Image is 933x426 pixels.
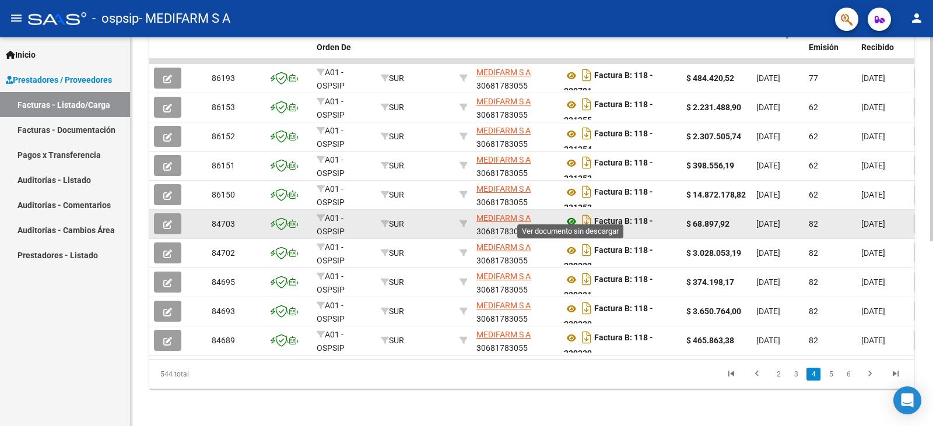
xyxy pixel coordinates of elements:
[317,242,345,265] span: A01 - OSPSIP
[381,336,404,345] span: SUR
[861,103,885,112] span: [DATE]
[476,184,531,193] span: MEDIFARM S A
[476,153,555,178] div: 30681783055
[579,66,594,85] i: Descargar documento
[6,73,112,86] span: Prestadores / Proveedores
[824,368,838,381] a: 5
[476,66,555,90] div: 30681783055
[317,184,345,207] span: A01 - OSPSIP
[317,272,345,294] span: A01 - OSPSIP
[212,73,235,83] span: 86193
[770,364,787,384] li: page 2
[885,368,907,381] a: go to last page
[212,336,235,345] span: 84689
[579,124,594,143] i: Descargar documento
[746,368,768,381] a: go to previous page
[756,219,780,228] span: [DATE]
[212,307,235,316] span: 84693
[564,333,653,358] strong: Factura B: 118 - 229329
[686,103,741,112] strong: $ 2.231.488,90
[809,29,850,52] span: Días desde Emisión
[809,103,818,112] span: 62
[720,368,742,381] a: go to first page
[861,307,885,316] span: [DATE]
[579,328,594,347] i: Descargar documento
[212,219,235,228] span: 84703
[381,277,404,287] span: SUR
[809,73,818,83] span: 77
[564,304,653,329] strong: Factura B: 118 - 229330
[861,336,885,345] span: [DATE]
[805,364,822,384] li: page 4
[756,132,780,141] span: [DATE]
[841,368,855,381] a: 6
[579,95,594,114] i: Descargar documento
[139,6,230,31] span: - MEDIFARM S A
[861,73,885,83] span: [DATE]
[822,364,840,384] li: page 5
[809,277,818,287] span: 82
[752,22,804,73] datatable-header-cell: Fecha Cpbt
[686,248,741,258] strong: $ 3.028.053,19
[476,124,555,149] div: 30681783055
[579,241,594,259] i: Descargar documento
[212,161,235,170] span: 86151
[809,248,818,258] span: 82
[476,155,531,164] span: MEDIFARM S A
[861,190,885,199] span: [DATE]
[476,126,531,135] span: MEDIFARM S A
[381,219,404,228] span: SUR
[381,161,404,170] span: SUR
[686,277,734,287] strong: $ 374.198,17
[381,248,404,258] span: SUR
[756,190,780,199] span: [DATE]
[809,219,818,228] span: 82
[686,132,741,141] strong: $ 2.307.505,74
[579,212,594,230] i: Descargar documento
[476,330,531,339] span: MEDIFARM S A
[686,161,734,170] strong: $ 398.556,19
[92,6,139,31] span: - ospsip
[207,22,265,73] datatable-header-cell: ID
[476,95,555,119] div: 30681783055
[376,22,455,73] datatable-header-cell: Area
[910,11,924,25] mat-icon: person
[579,182,594,201] i: Descargar documento
[756,277,780,287] span: [DATE]
[840,364,857,384] li: page 6
[476,328,555,353] div: 30681783055
[771,368,785,381] a: 2
[381,307,404,316] span: SUR
[381,132,404,141] span: SUR
[564,275,653,300] strong: Factura B: 118 - 229331
[564,71,653,96] strong: Factura B: 118 - 229781
[476,270,555,294] div: 30681783055
[472,22,559,73] datatable-header-cell: Razón Social
[756,248,780,258] span: [DATE]
[564,129,653,154] strong: Factura B: 118 - 231254
[809,161,818,170] span: 62
[317,301,345,323] span: A01 - OSPSIP
[476,242,531,252] span: MEDIFARM S A
[579,153,594,172] i: Descargar documento
[686,219,729,228] strong: $ 68.897,92
[212,248,235,258] span: 84702
[579,270,594,288] i: Descargar documento
[476,241,555,265] div: 30681783055
[861,132,885,141] span: [DATE]
[317,330,345,353] span: A01 - OSPSIP
[212,132,235,141] span: 86152
[564,217,653,242] strong: Factura B: 118 - 229334
[6,48,36,61] span: Inicio
[212,190,235,199] span: 86150
[861,248,885,258] span: [DATE]
[861,161,885,170] span: [DATE]
[564,100,653,125] strong: Factura B: 118 - 231255
[381,190,404,199] span: SUR
[564,246,653,271] strong: Factura B: 118 - 229333
[682,22,752,73] datatable-header-cell: Monto
[476,272,531,281] span: MEDIFARM S A
[149,360,300,389] div: 544 total
[476,97,531,106] span: MEDIFARM S A
[893,386,921,414] div: Open Intercom Messenger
